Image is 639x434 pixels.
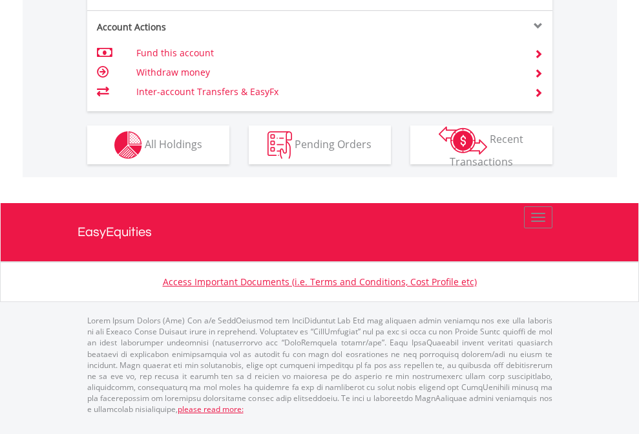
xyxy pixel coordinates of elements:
[249,125,391,164] button: Pending Orders
[136,82,518,102] td: Inter-account Transfers & EasyFx
[267,131,292,159] img: pending_instructions-wht.png
[178,404,244,415] a: please read more:
[163,276,477,288] a: Access Important Documents (i.e. Terms and Conditions, Cost Profile etc)
[87,315,552,415] p: Lorem Ipsum Dolors (Ame) Con a/e SeddOeiusmod tem InciDiduntut Lab Etd mag aliquaen admin veniamq...
[87,21,320,34] div: Account Actions
[145,136,202,151] span: All Holdings
[295,136,372,151] span: Pending Orders
[87,125,229,164] button: All Holdings
[410,125,552,164] button: Recent Transactions
[136,63,518,82] td: Withdraw money
[136,43,518,63] td: Fund this account
[78,203,562,261] a: EasyEquities
[439,126,487,155] img: transactions-zar-wht.png
[114,131,142,159] img: holdings-wht.png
